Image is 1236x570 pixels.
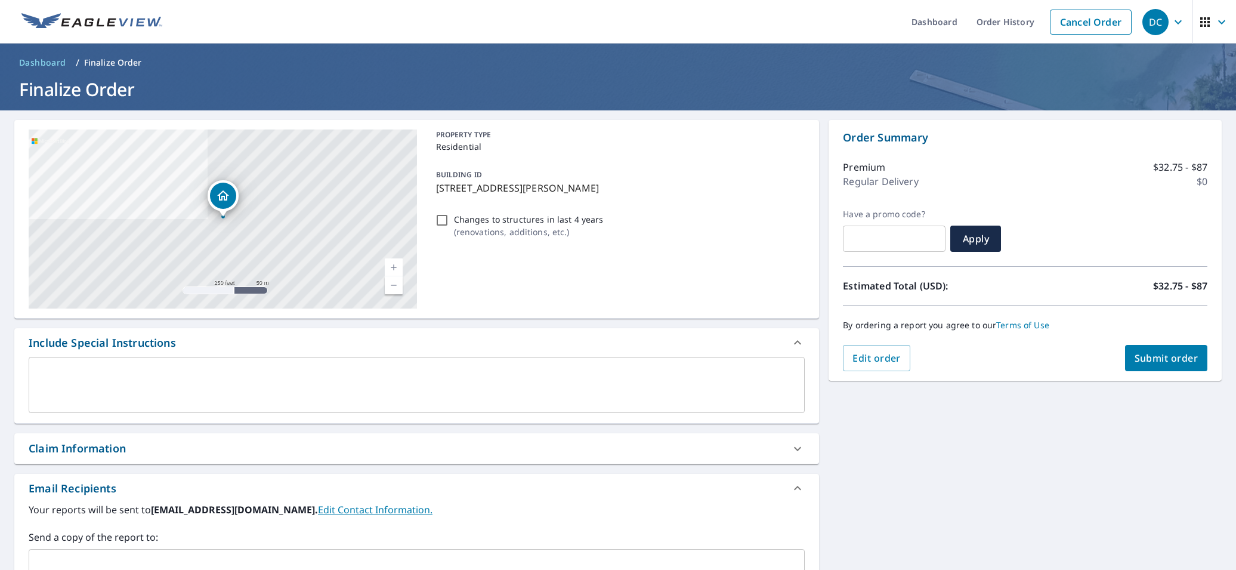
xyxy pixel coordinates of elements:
[14,433,819,464] div: Claim Information
[14,328,819,357] div: Include Special Instructions
[843,160,885,174] p: Premium
[1197,174,1207,189] p: $0
[385,276,403,294] a: Current Level 17, Zoom Out
[436,130,801,140] p: PROPERTY TYPE
[29,440,126,457] div: Claim Information
[436,170,482,180] p: BUILDING ID
[1142,9,1169,35] div: DC
[843,174,918,189] p: Regular Delivery
[29,335,176,351] div: Include Special Instructions
[950,226,1001,252] button: Apply
[14,474,819,503] div: Email Recipients
[1125,345,1208,371] button: Submit order
[996,319,1049,331] a: Terms of Use
[843,130,1207,146] p: Order Summary
[1153,279,1207,293] p: $32.75 - $87
[385,258,403,276] a: Current Level 17, Zoom In
[1135,352,1198,365] span: Submit order
[14,53,71,72] a: Dashboard
[1050,10,1132,35] a: Cancel Order
[14,53,1222,72] nav: breadcrumb
[19,57,66,69] span: Dashboard
[76,56,79,70] li: /
[29,480,116,497] div: Email Recipients
[436,181,801,195] p: [STREET_ADDRESS][PERSON_NAME]
[151,503,318,516] b: [EMAIL_ADDRESS][DOMAIN_NAME].
[436,140,801,153] p: Residential
[29,503,805,517] label: Your reports will be sent to
[21,13,162,31] img: EV Logo
[454,213,604,226] p: Changes to structures in last 4 years
[852,352,901,365] span: Edit order
[29,530,805,544] label: Send a copy of the report to:
[454,226,604,238] p: ( renovations, additions, etc. )
[318,503,432,516] a: EditContactInfo
[843,345,910,371] button: Edit order
[843,209,945,220] label: Have a promo code?
[843,279,1025,293] p: Estimated Total (USD):
[960,232,991,245] span: Apply
[84,57,142,69] p: Finalize Order
[208,180,239,217] div: Dropped pin, building 1, Residential property, 135 Curie Ave Clifton, NJ 07011
[1153,160,1207,174] p: $32.75 - $87
[843,320,1207,331] p: By ordering a report you agree to our
[14,77,1222,101] h1: Finalize Order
